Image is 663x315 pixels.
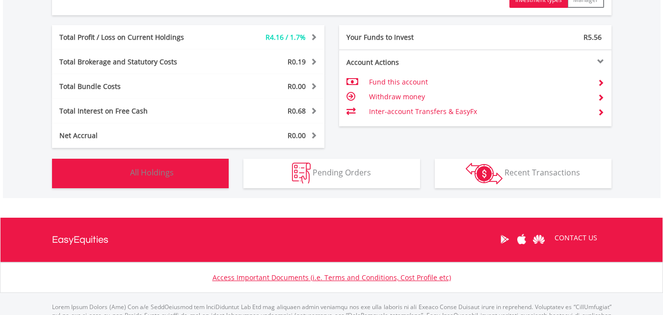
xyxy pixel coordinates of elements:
[52,32,211,42] div: Total Profit / Loss on Current Holdings
[292,163,311,184] img: pending_instructions-wht.png
[583,32,602,42] span: R5.56
[369,104,589,119] td: Inter-account Transfers & EasyFx
[548,224,604,252] a: CONTACT US
[288,106,306,115] span: R0.68
[130,167,174,178] span: All Holdings
[369,89,589,104] td: Withdraw money
[212,273,451,282] a: Access Important Documents (i.e. Terms and Conditions, Cost Profile etc)
[52,106,211,116] div: Total Interest on Free Cash
[265,32,306,42] span: R4.16 / 1.7%
[288,82,306,91] span: R0.00
[52,159,229,188] button: All Holdings
[52,131,211,141] div: Net Accrual
[504,167,580,178] span: Recent Transactions
[313,167,371,178] span: Pending Orders
[496,224,513,255] a: Google Play
[513,224,530,255] a: Apple
[52,57,211,67] div: Total Brokerage and Statutory Costs
[107,163,128,184] img: holdings-wht.png
[288,131,306,140] span: R0.00
[339,57,476,67] div: Account Actions
[52,82,211,91] div: Total Bundle Costs
[435,159,611,188] button: Recent Transactions
[52,218,108,262] a: EasyEquities
[243,159,420,188] button: Pending Orders
[530,224,548,255] a: Huawei
[466,163,503,184] img: transactions-zar-wht.png
[288,57,306,66] span: R0.19
[369,75,589,89] td: Fund this account
[339,32,476,42] div: Your Funds to Invest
